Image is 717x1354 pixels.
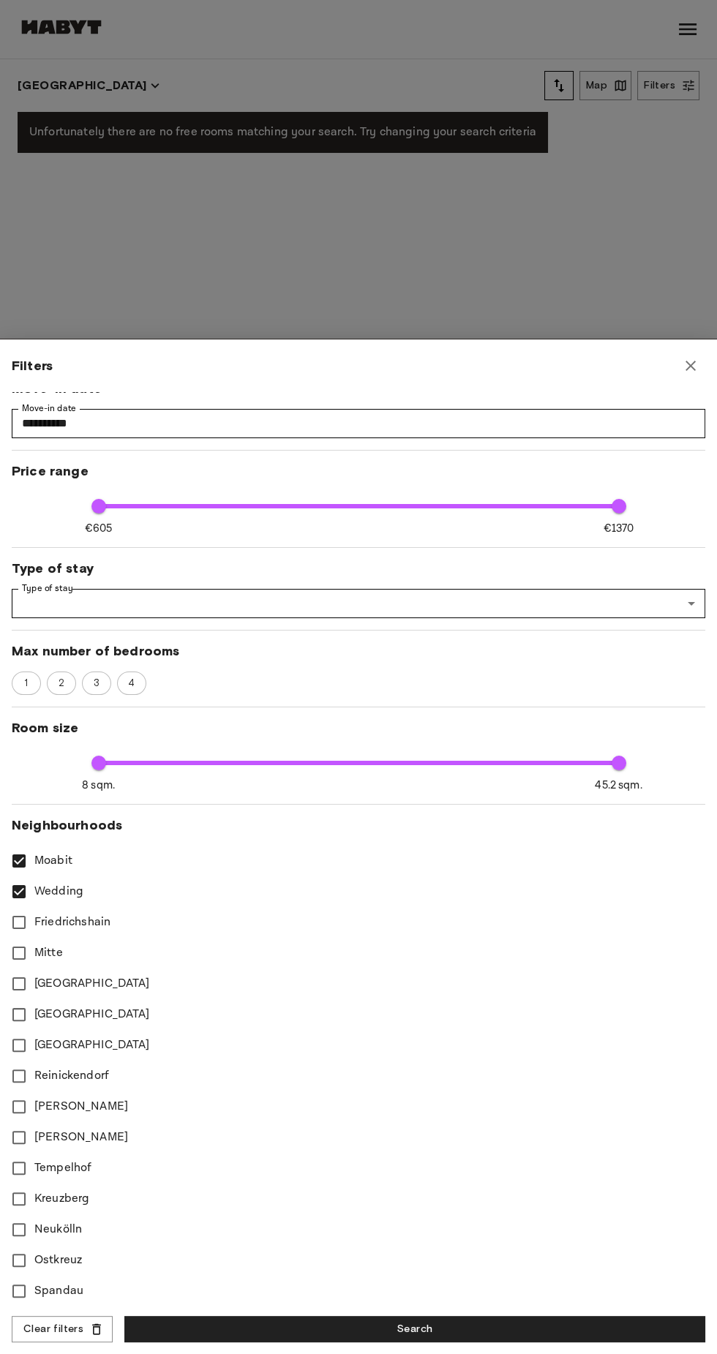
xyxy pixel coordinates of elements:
span: 1 [16,676,36,691]
span: [PERSON_NAME] [34,1129,128,1146]
div: 4 [117,672,146,695]
div: 3 [82,672,111,695]
span: 8 sqm. [82,778,115,793]
span: Kreuzberg [34,1190,89,1208]
span: €605 [85,521,113,536]
div: 2 [47,672,76,695]
span: [PERSON_NAME] [34,1098,128,1116]
span: 45.2 sqm. [595,778,642,793]
span: [GEOGRAPHIC_DATA] [34,1006,150,1023]
button: Search [124,1316,705,1343]
span: [GEOGRAPHIC_DATA] [34,975,150,993]
span: €1370 [604,521,634,536]
span: Max number of bedrooms [12,642,705,660]
input: Choose date, selected date is 16 Sep 2025 [12,409,705,438]
span: Neighbourhoods [12,816,705,834]
span: 2 [50,676,72,691]
span: Moabit [34,852,72,870]
label: Move-in date [22,402,76,415]
span: Price range [12,462,705,480]
span: Spandau [34,1282,83,1300]
span: Type of stay [12,560,705,577]
span: Ostkreuz [34,1252,82,1269]
button: Clear filters [12,1316,113,1343]
label: Type of stay [22,582,73,595]
span: Wedding [34,883,83,900]
span: Mitte [34,944,63,962]
span: Tempelhof [34,1159,91,1177]
span: Room size [12,719,705,737]
span: Friedrichshain [34,914,110,931]
span: Reinickendorf [34,1067,109,1085]
span: 4 [120,676,143,691]
span: Neukölln [34,1221,82,1238]
span: Filters [12,357,53,375]
div: 1 [12,672,41,695]
span: 3 [86,676,108,691]
span: [GEOGRAPHIC_DATA] [34,1037,150,1054]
